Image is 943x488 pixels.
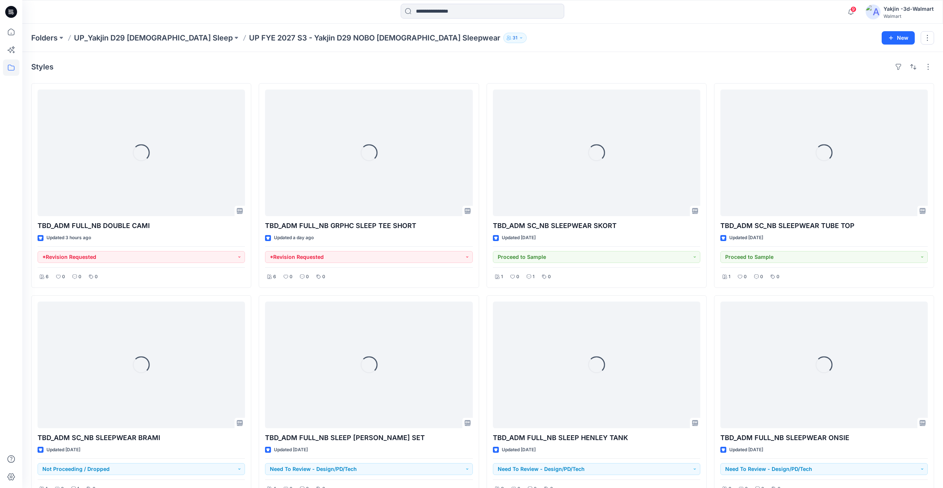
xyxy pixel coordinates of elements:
p: 0 [62,273,65,281]
p: UP FYE 2027 S3 - Yakjin D29 NOBO [DEMOGRAPHIC_DATA] Sleepwear [249,33,500,43]
div: Walmart [884,13,934,19]
p: Updated 3 hours ago [46,234,91,242]
button: 31 [503,33,527,43]
p: TBD_ADM FULL_NB GRPHC SLEEP TEE SHORT [265,221,472,231]
p: 1 [729,273,730,281]
a: Folders [31,33,58,43]
p: 0 [290,273,293,281]
img: avatar [866,4,881,19]
p: Updated [DATE] [502,234,536,242]
p: Updated a day ago [274,234,314,242]
p: 0 [306,273,309,281]
p: 0 [78,273,81,281]
p: 0 [95,273,98,281]
p: TBD_ADM SC_NB SLEEPWEAR TUBE TOP [720,221,928,231]
p: 1 [533,273,535,281]
p: Updated [DATE] [274,446,308,454]
p: TBD_ADM FULL_NB SLEEPWEAR ONSIE [720,433,928,443]
p: TBD_ADM SC_NB SLEEPWEAR BRAMI [38,433,245,443]
h4: Styles [31,62,54,71]
p: 0 [776,273,779,281]
a: UP_Yakjin D29 [DEMOGRAPHIC_DATA] Sleep [74,33,233,43]
p: TBD_ADM FULL_NB SLEEP [PERSON_NAME] SET [265,433,472,443]
p: Updated [DATE] [46,446,80,454]
p: Updated [DATE] [729,234,763,242]
p: 0 [760,273,763,281]
p: TBD_ADM FULL_NB SLEEP HENLEY TANK [493,433,700,443]
p: 31 [513,34,517,42]
span: 9 [850,6,856,12]
button: New [882,31,915,45]
p: TBD_ADM FULL_NB DOUBLE CAMI [38,221,245,231]
p: 0 [744,273,747,281]
div: Yakjin -3d-Walmart [884,4,934,13]
p: 6 [46,273,49,281]
p: 1 [501,273,503,281]
p: 6 [273,273,276,281]
p: TBD_ADM SC_NB SLEEPWEAR SKORT [493,221,700,231]
p: 0 [516,273,519,281]
p: 0 [322,273,325,281]
p: 0 [548,273,551,281]
p: Updated [DATE] [502,446,536,454]
p: Updated [DATE] [729,446,763,454]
